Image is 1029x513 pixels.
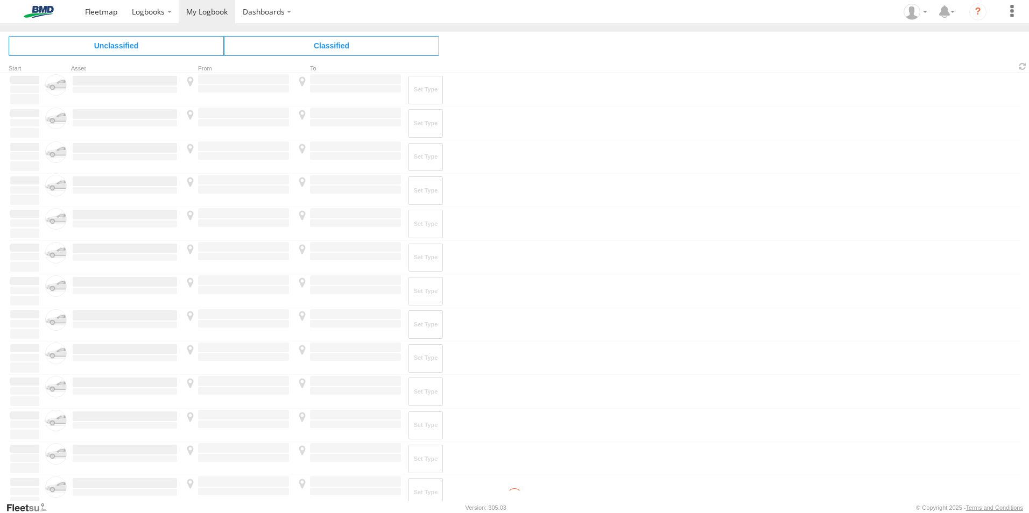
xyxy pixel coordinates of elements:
[224,36,439,55] span: Click to view Classified Trips
[295,66,403,72] div: To
[466,504,506,511] div: Version: 305.03
[9,66,41,72] div: Click to Sort
[916,504,1023,511] div: © Copyright 2025 -
[1016,61,1029,72] span: Refresh
[969,3,986,20] i: ?
[9,36,224,55] span: Click to view Unclassified Trips
[6,502,55,513] a: Visit our Website
[11,6,67,18] img: bmd-logo.svg
[71,66,179,72] div: Asset
[966,504,1023,511] a: Terms and Conditions
[900,4,931,20] div: Tony Tanna
[183,66,291,72] div: From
